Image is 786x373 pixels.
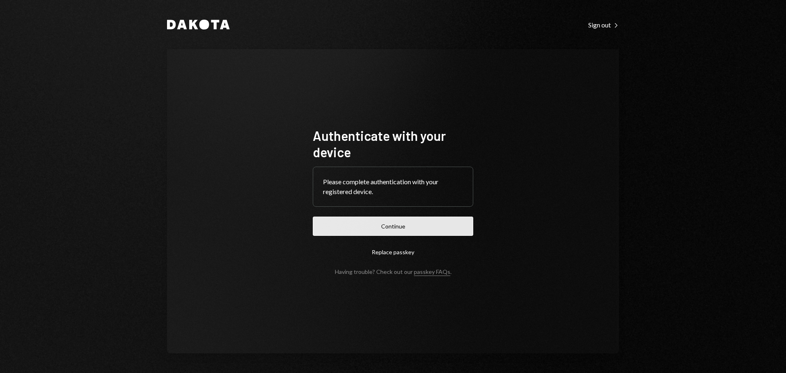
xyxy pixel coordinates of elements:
[313,217,473,236] button: Continue
[313,127,473,160] h1: Authenticate with your device
[313,242,473,262] button: Replace passkey
[335,268,452,275] div: Having trouble? Check out our .
[323,177,463,197] div: Please complete authentication with your registered device.
[588,20,619,29] a: Sign out
[588,21,619,29] div: Sign out
[414,268,450,276] a: passkey FAQs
